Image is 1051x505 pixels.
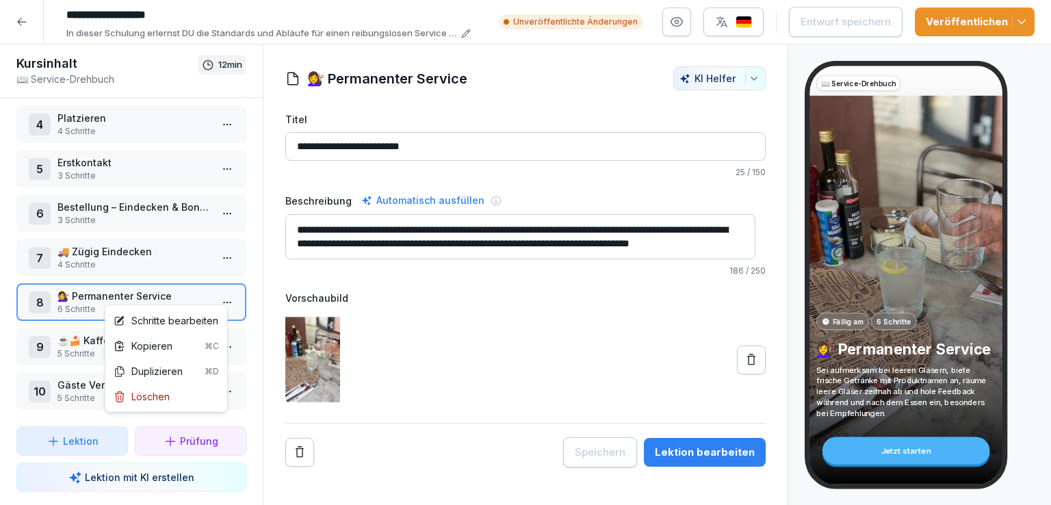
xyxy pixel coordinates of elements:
img: de.svg [736,16,752,29]
div: Duplizieren [114,364,219,378]
div: Schritte bearbeiten [114,313,218,328]
div: Kopieren [114,339,219,353]
div: Speichern [575,445,625,460]
div: Lektion bearbeiten [655,445,755,460]
div: Entwurf speichern [801,14,891,29]
div: Löschen [114,389,170,404]
div: KI Helfer [679,73,760,84]
div: ⌘D [205,365,219,377]
div: Veröffentlichen [926,14,1024,29]
div: ⌘C [205,339,219,352]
